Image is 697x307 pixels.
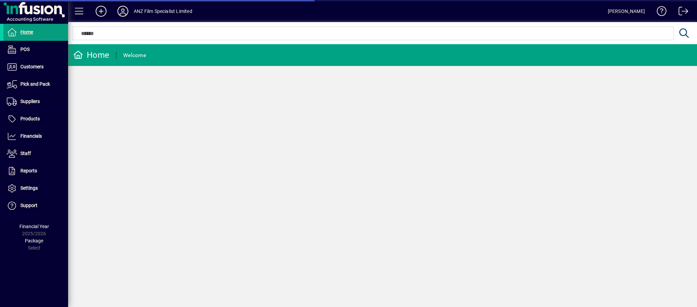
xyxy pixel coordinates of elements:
[3,145,68,162] a: Staff
[123,50,146,61] div: Welcome
[20,99,40,104] span: Suppliers
[3,93,68,110] a: Suppliers
[3,58,68,75] a: Customers
[3,110,68,127] a: Products
[3,76,68,93] a: Pick and Pack
[3,197,68,214] a: Support
[20,203,37,208] span: Support
[73,50,109,61] div: Home
[674,1,688,23] a: Logout
[3,180,68,197] a: Settings
[3,41,68,58] a: POS
[20,64,44,69] span: Customers
[112,5,134,17] button: Profile
[20,151,31,156] span: Staff
[20,81,50,87] span: Pick and Pack
[20,47,30,52] span: POS
[608,6,645,17] div: [PERSON_NAME]
[3,128,68,145] a: Financials
[652,1,667,23] a: Knowledge Base
[19,224,49,229] span: Financial Year
[20,29,33,35] span: Home
[20,116,40,121] span: Products
[20,133,42,139] span: Financials
[90,5,112,17] button: Add
[20,168,37,173] span: Reports
[134,6,192,17] div: ANZ Film Specialist Limited
[25,238,43,243] span: Package
[20,185,38,191] span: Settings
[3,163,68,180] a: Reports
